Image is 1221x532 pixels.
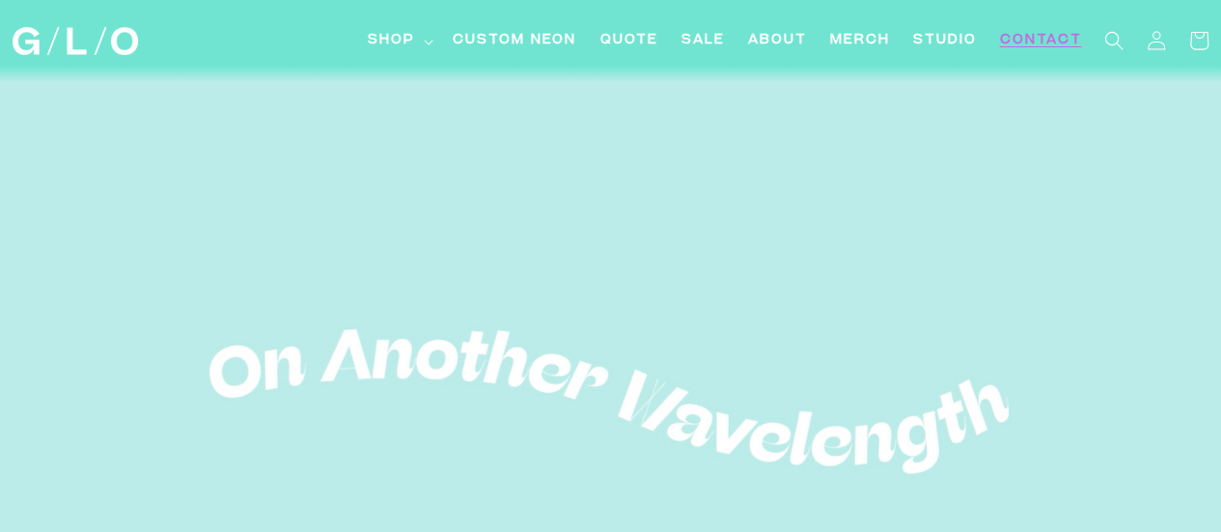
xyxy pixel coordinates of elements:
[818,19,901,63] a: Merch
[368,31,415,51] span: Shop
[599,31,657,51] span: Quote
[5,20,145,63] a: GLO Studio
[901,19,987,63] a: Studio
[999,31,1081,51] span: Contact
[747,31,806,51] span: About
[1093,19,1135,62] summary: Search
[680,31,724,51] span: SALE
[987,19,1093,63] a: Contact
[441,19,588,63] a: Custom Neon
[356,19,441,63] summary: Shop
[588,19,669,63] a: Quote
[829,31,889,51] span: Merch
[912,31,976,51] span: Studio
[669,19,735,63] a: SALE
[874,262,1221,532] iframe: Chat Widget
[13,27,138,55] img: GLO Studio
[735,19,818,63] a: About
[453,31,576,51] span: Custom Neon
